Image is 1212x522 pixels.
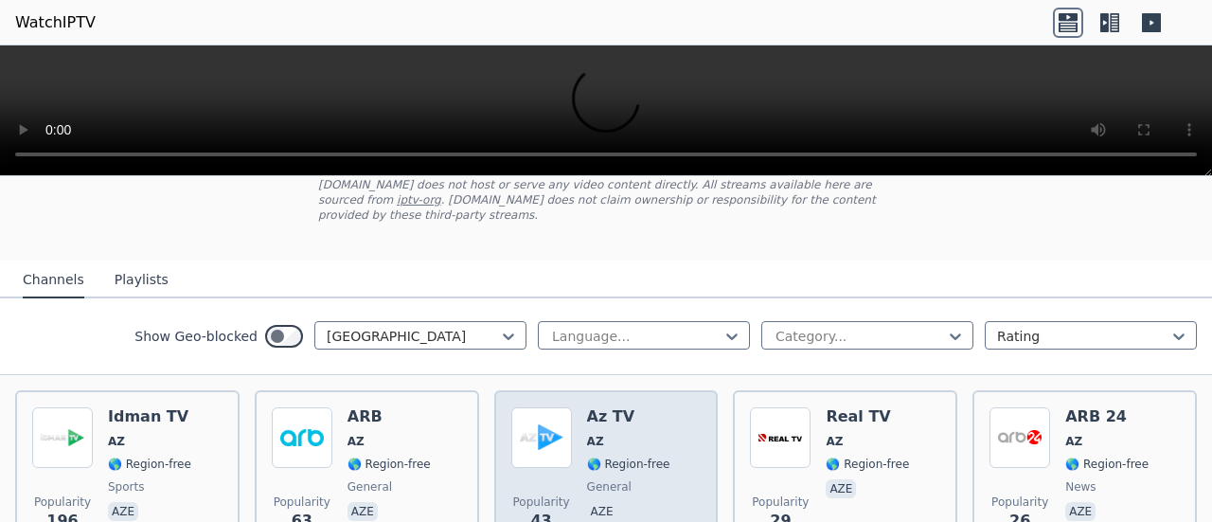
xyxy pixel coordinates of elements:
[15,11,96,34] a: WatchIPTV
[511,407,572,468] img: Az TV
[587,502,617,521] p: aze
[348,502,378,521] p: aze
[1065,457,1149,472] span: 🌎 Region-free
[1065,434,1082,449] span: AZ
[108,457,191,472] span: 🌎 Region-free
[318,177,894,223] p: [DOMAIN_NAME] does not host or serve any video content directly. All streams available here are s...
[1065,407,1149,426] h6: ARB 24
[272,407,332,468] img: ARB
[991,495,1048,510] span: Popularity
[826,407,909,426] h6: Real TV
[587,479,632,495] span: general
[348,434,365,449] span: AZ
[513,495,570,510] span: Popularity
[752,495,809,510] span: Popularity
[826,457,909,472] span: 🌎 Region-free
[23,262,84,298] button: Channels
[397,193,441,207] a: iptv-org
[108,479,144,495] span: sports
[750,407,811,468] img: Real TV
[587,407,670,426] h6: Az TV
[348,479,392,495] span: general
[34,495,91,510] span: Popularity
[1065,502,1096,521] p: aze
[587,457,670,472] span: 🌎 Region-free
[108,502,138,521] p: aze
[108,434,125,449] span: AZ
[826,434,843,449] span: AZ
[115,262,169,298] button: Playlists
[348,407,431,426] h6: ARB
[32,407,93,468] img: Idman TV
[1065,479,1096,495] span: news
[826,479,856,498] p: aze
[587,434,604,449] span: AZ
[989,407,1050,468] img: ARB 24
[274,495,330,510] span: Popularity
[348,457,431,472] span: 🌎 Region-free
[134,327,258,346] label: Show Geo-blocked
[108,407,191,426] h6: Idman TV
